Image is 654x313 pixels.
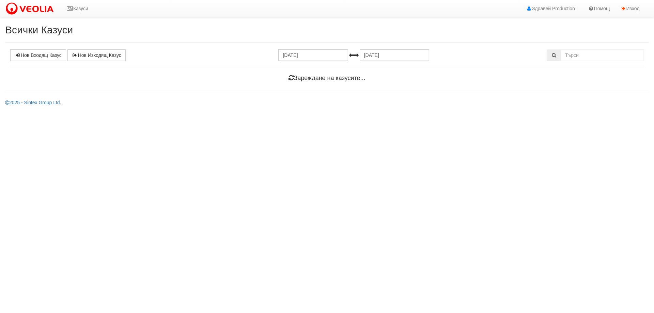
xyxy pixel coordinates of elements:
[561,49,644,61] input: Търсене по Идентификатор, Бл/Вх/Ап, Тип, Описание, Моб. Номер, Имейл, Файл, Коментар,
[5,24,649,35] h2: Всички Казуси
[10,75,644,82] h4: Зареждане на казусите...
[67,49,126,61] a: Нов Изходящ Казус
[5,100,61,105] a: 2025 - Sintex Group Ltd.
[5,2,57,16] img: VeoliaLogo.png
[10,49,66,61] a: Нов Входящ Казус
